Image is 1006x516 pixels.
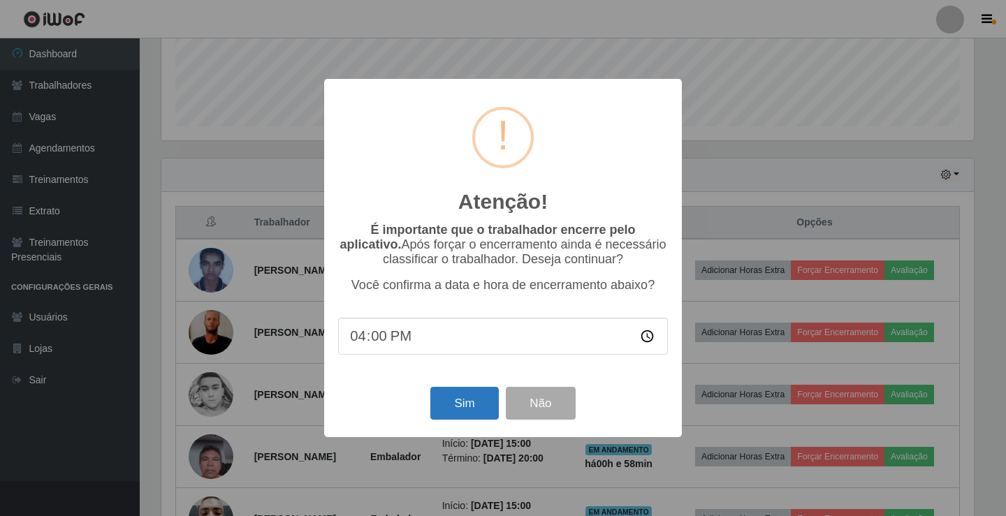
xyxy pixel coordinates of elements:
[430,387,498,420] button: Sim
[458,189,548,214] h2: Atenção!
[338,223,668,267] p: Após forçar o encerramento ainda é necessário classificar o trabalhador. Deseja continuar?
[506,387,575,420] button: Não
[338,278,668,293] p: Você confirma a data e hora de encerramento abaixo?
[340,223,635,251] b: É importante que o trabalhador encerre pelo aplicativo.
